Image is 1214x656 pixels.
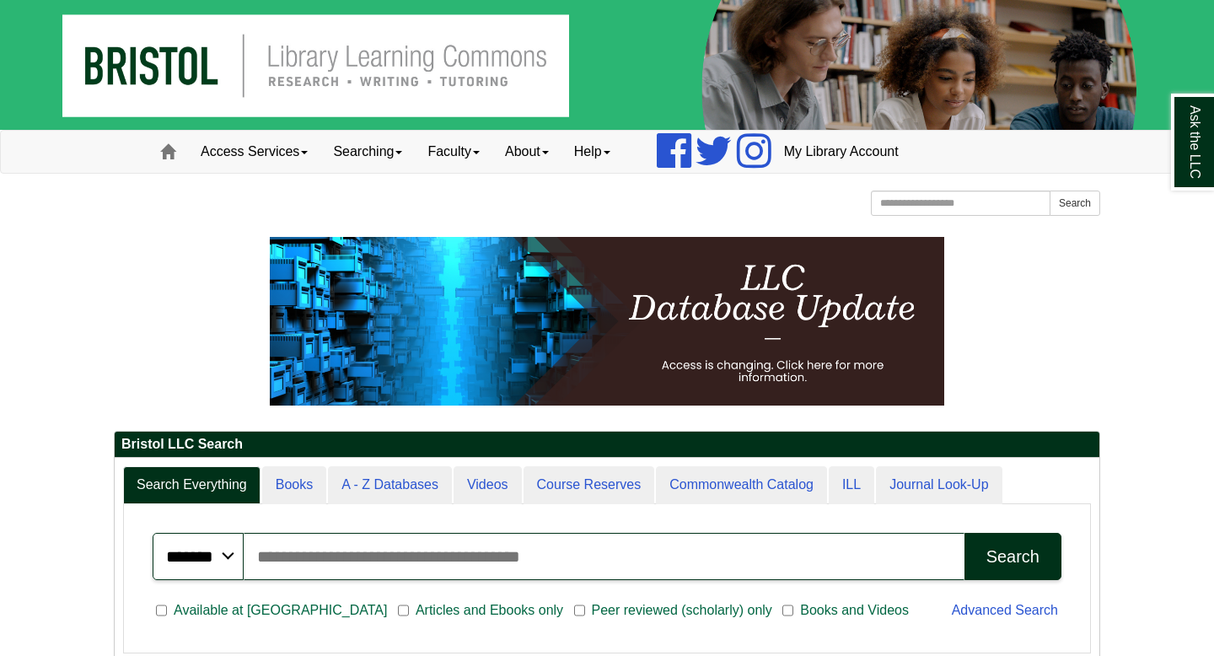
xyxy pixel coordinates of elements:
a: Advanced Search [952,603,1058,617]
span: Peer reviewed (scholarly) only [585,600,779,621]
a: Videos [454,466,522,504]
a: My Library Account [771,131,911,173]
a: A - Z Databases [328,466,452,504]
button: Search [964,533,1061,580]
a: ILL [829,466,874,504]
img: HTML tutorial [270,237,944,406]
span: Articles and Ebooks only [409,600,570,621]
a: Access Services [188,131,320,173]
div: Search [986,547,1039,567]
a: About [492,131,561,173]
a: Journal Look-Up [876,466,1002,504]
input: Available at [GEOGRAPHIC_DATA] [156,603,167,618]
span: Books and Videos [793,600,916,621]
a: Faculty [415,131,492,173]
input: Books and Videos [782,603,793,618]
a: Commonwealth Catalog [656,466,827,504]
input: Peer reviewed (scholarly) only [574,603,585,618]
a: Searching [320,131,415,173]
h2: Bristol LLC Search [115,432,1099,458]
a: Course Reserves [524,466,655,504]
a: Books [262,466,326,504]
span: Available at [GEOGRAPHIC_DATA] [167,600,394,621]
a: Search Everything [123,466,261,504]
button: Search [1050,191,1100,216]
a: Help [561,131,623,173]
input: Articles and Ebooks only [398,603,409,618]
